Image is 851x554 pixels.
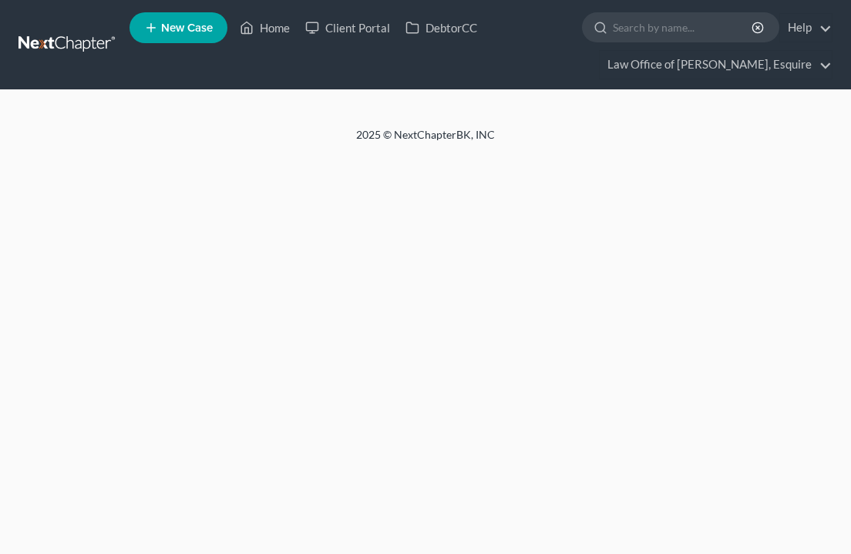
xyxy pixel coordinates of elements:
div: 2025 © NextChapterBK, INC [55,127,795,155]
input: Search by name... [613,13,754,42]
a: Home [232,14,298,42]
span: New Case [161,22,213,34]
a: DebtorCC [398,14,485,42]
a: Client Portal [298,14,398,42]
a: Law Office of [PERSON_NAME], Esquire [600,51,832,79]
a: Help [780,14,832,42]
